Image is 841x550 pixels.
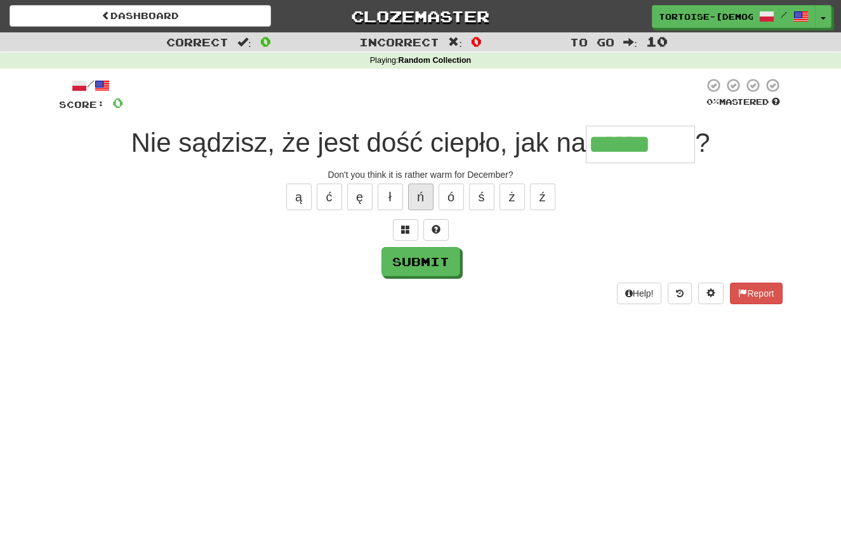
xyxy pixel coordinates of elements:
span: : [237,37,251,48]
button: Switch sentence to multiple choice alt+p [393,219,418,241]
span: Correct [166,36,228,48]
span: 0 [112,95,123,111]
button: Report [730,283,782,304]
span: 0 [471,34,482,49]
span: : [448,37,462,48]
span: To go [570,36,614,48]
button: Round history (alt+y) [668,283,692,304]
span: 0 [260,34,271,49]
button: ź [530,184,555,210]
div: Mastered [704,97,783,108]
div: / [59,77,123,93]
span: Score: [59,99,105,110]
span: : [623,37,637,48]
button: ó [439,184,464,210]
button: Help! [617,283,662,304]
button: ż [500,184,525,210]
div: Don't you think it is rather warm for December? [59,168,783,181]
button: Submit [381,247,460,276]
span: 10 [646,34,668,49]
a: Clozemaster [290,5,552,27]
button: ś [469,184,494,210]
strong: Random Collection [399,56,472,65]
span: tortoise-[DEMOGRAPHIC_DATA] [659,11,753,22]
button: ń [408,184,434,210]
a: Dashboard [10,5,271,27]
button: ć [317,184,342,210]
button: ł [378,184,403,210]
button: ą [286,184,312,210]
span: / [781,10,787,19]
button: ę [347,184,373,210]
button: Single letter hint - you only get 1 per sentence and score half the points! alt+h [423,219,449,241]
span: Incorrect [359,36,439,48]
span: ? [695,128,710,158]
a: tortoise-[DEMOGRAPHIC_DATA] / [652,5,816,28]
span: Nie sądzisz, że jest dość ciepło, jak na [131,128,586,158]
span: 0 % [706,97,719,107]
